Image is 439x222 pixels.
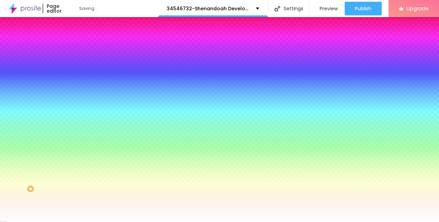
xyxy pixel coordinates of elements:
[406,5,429,11] span: Upgrade
[309,2,345,15] button: Preview
[79,6,158,11] div: Saving...
[355,6,371,11] span: Publish
[320,6,338,11] span: Preview
[43,4,73,13] div: Page editor
[345,2,382,15] button: Publish
[274,6,280,12] img: Icone
[167,6,251,11] p: 34546732-Shenandoah Development Group LLC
